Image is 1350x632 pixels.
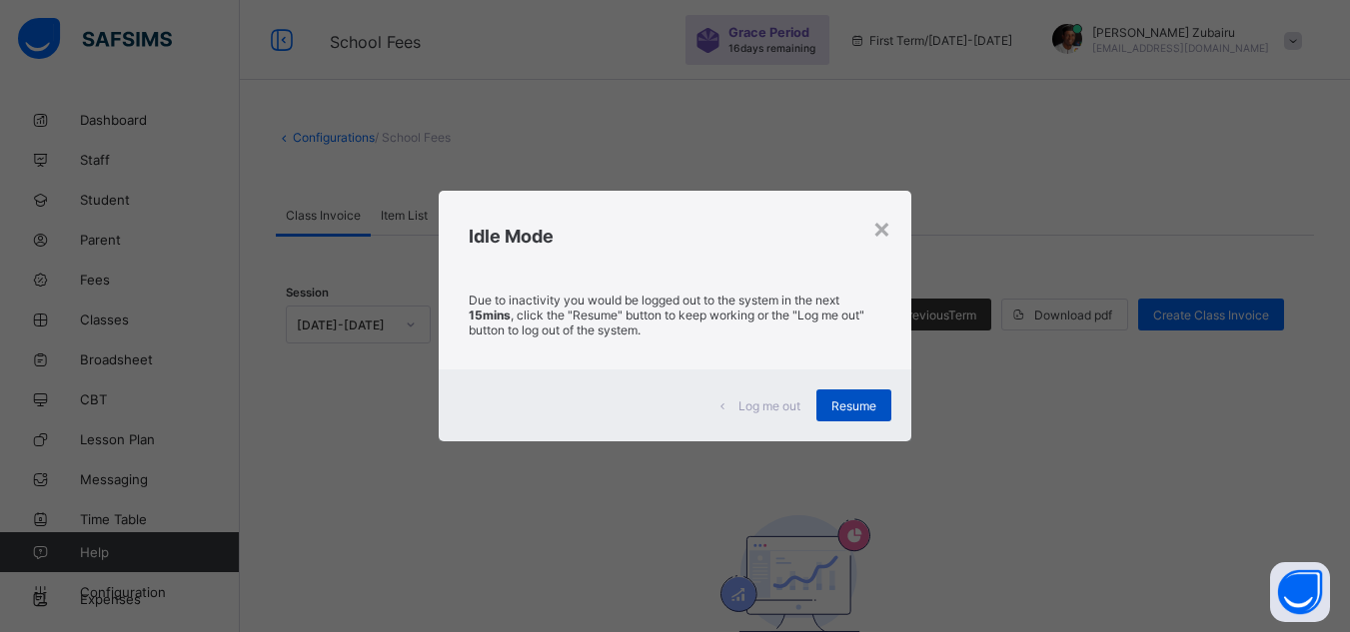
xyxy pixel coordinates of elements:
[469,293,881,337] p: Due to inactivity you would be logged out to the system in the next , click the "Resume" button t...
[872,211,891,245] div: ×
[738,398,800,413] span: Log me out
[1270,562,1330,622] button: Open asap
[469,308,511,322] strong: 15mins
[831,398,876,413] span: Resume
[469,226,881,247] h2: Idle Mode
